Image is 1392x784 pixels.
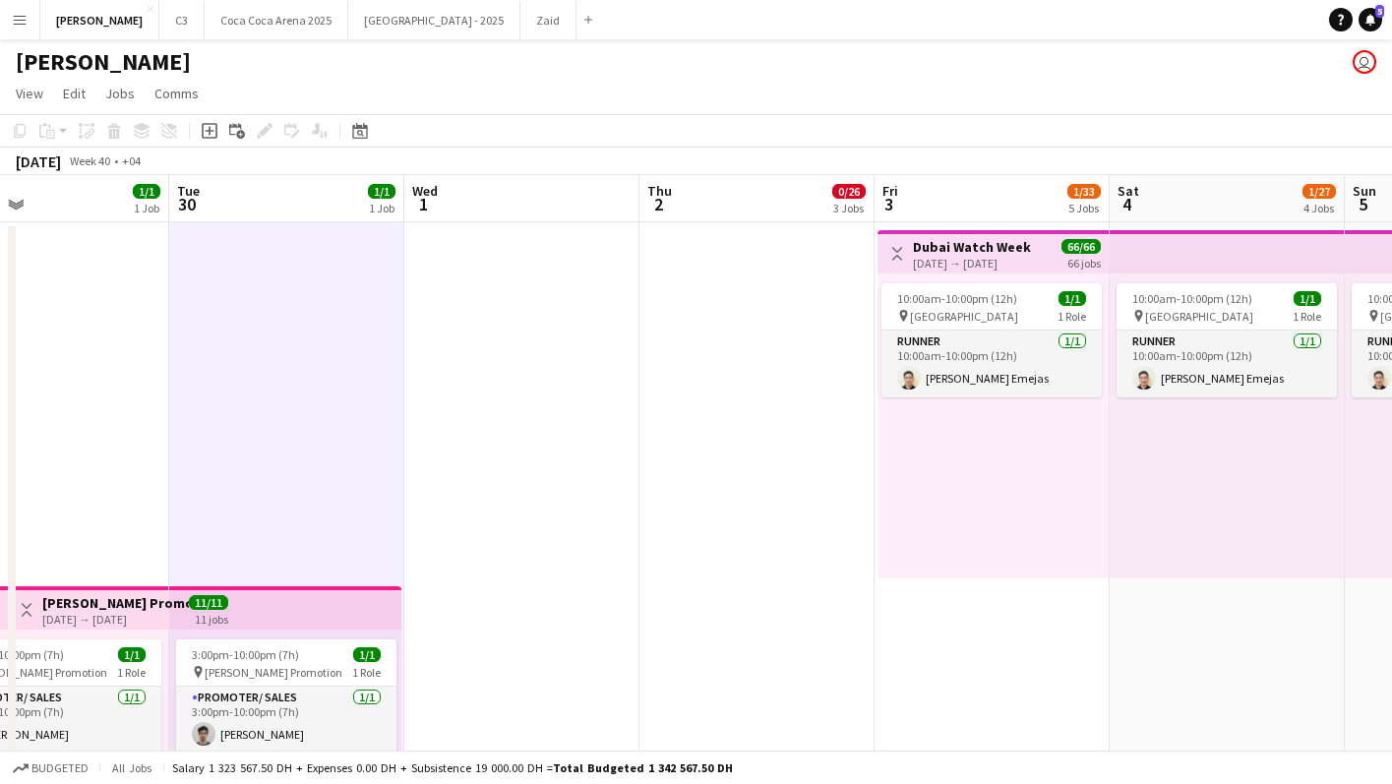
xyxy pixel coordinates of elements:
[881,331,1102,397] app-card-role: Runner1/110:00am-10:00pm (12h)[PERSON_NAME] Emejas
[122,153,141,168] div: +04
[412,182,438,200] span: Wed
[1115,193,1139,215] span: 4
[879,193,898,215] span: 3
[1293,309,1321,324] span: 1 Role
[133,184,160,199] span: 1/1
[205,665,342,680] span: [PERSON_NAME] Promotion
[1359,8,1382,31] a: 5
[1059,291,1086,306] span: 1/1
[553,760,733,775] span: Total Budgeted 1 342 567.50 DH
[154,85,199,102] span: Comms
[177,182,200,200] span: Tue
[368,184,395,199] span: 1/1
[647,182,672,200] span: Thu
[172,760,733,775] div: Salary 1 323 567.50 DH + Expenses 0.00 DH + Subsistence 19 000.00 DH =
[16,151,61,171] div: [DATE]
[353,647,381,662] span: 1/1
[348,1,520,39] button: [GEOGRAPHIC_DATA] - 2025
[520,1,576,39] button: Zaid
[1302,184,1336,199] span: 1/27
[1117,283,1337,397] app-job-card: 10:00am-10:00pm (12h)1/1 [GEOGRAPHIC_DATA]1 RoleRunner1/110:00am-10:00pm (12h)[PERSON_NAME] Emejas
[1353,50,1376,74] app-user-avatar: Marisol Pestano
[16,85,43,102] span: View
[10,757,91,779] button: Budgeted
[147,81,207,106] a: Comms
[176,687,396,754] app-card-role: Promoter/ Sales1/13:00pm-10:00pm (7h)[PERSON_NAME]
[108,760,155,775] span: All jobs
[159,1,205,39] button: C3
[644,193,672,215] span: 2
[1068,201,1100,215] div: 5 Jobs
[117,665,146,680] span: 1 Role
[42,612,189,627] div: [DATE] → [DATE]
[40,1,159,39] button: [PERSON_NAME]
[31,761,89,775] span: Budgeted
[1067,254,1101,271] div: 66 jobs
[176,639,396,754] app-job-card: 3:00pm-10:00pm (7h)1/1 [PERSON_NAME] Promotion1 RolePromoter/ Sales1/13:00pm-10:00pm (7h)[PERSON_...
[913,238,1031,256] h3: Dubai Watch Week
[832,184,866,199] span: 0/26
[42,594,189,612] h3: [PERSON_NAME] Promotion
[1145,309,1253,324] span: [GEOGRAPHIC_DATA]
[1353,182,1376,200] span: Sun
[65,153,114,168] span: Week 40
[910,309,1018,324] span: [GEOGRAPHIC_DATA]
[1118,182,1139,200] span: Sat
[174,193,200,215] span: 30
[897,291,1017,306] span: 10:00am-10:00pm (12h)
[1067,184,1101,199] span: 1/33
[833,201,865,215] div: 3 Jobs
[8,81,51,106] a: View
[1117,331,1337,397] app-card-role: Runner1/110:00am-10:00pm (12h)[PERSON_NAME] Emejas
[1294,291,1321,306] span: 1/1
[1058,309,1086,324] span: 1 Role
[352,665,381,680] span: 1 Role
[1061,239,1101,254] span: 66/66
[1132,291,1252,306] span: 10:00am-10:00pm (12h)
[192,647,299,662] span: 3:00pm-10:00pm (7h)
[134,201,159,215] div: 1 Job
[189,595,228,610] span: 11/11
[105,85,135,102] span: Jobs
[55,81,93,106] a: Edit
[369,201,394,215] div: 1 Job
[16,47,191,77] h1: [PERSON_NAME]
[1375,5,1384,18] span: 5
[97,81,143,106] a: Jobs
[882,182,898,200] span: Fri
[63,85,86,102] span: Edit
[1350,193,1376,215] span: 5
[913,256,1031,271] div: [DATE] → [DATE]
[881,283,1102,397] app-job-card: 10:00am-10:00pm (12h)1/1 [GEOGRAPHIC_DATA]1 RoleRunner1/110:00am-10:00pm (12h)[PERSON_NAME] Emejas
[195,610,228,627] div: 11 jobs
[118,647,146,662] span: 1/1
[409,193,438,215] span: 1
[205,1,348,39] button: Coca Coca Arena 2025
[1303,201,1335,215] div: 4 Jobs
